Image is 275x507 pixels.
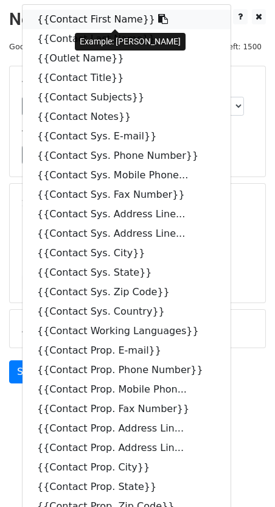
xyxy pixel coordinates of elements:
[9,42,170,51] small: Google Sheet:
[23,205,231,224] a: {{Contact Sys. Address Line...
[23,49,231,68] a: {{Outlet Name}}
[23,302,231,321] a: {{Contact Sys. Country}}
[23,146,231,166] a: {{Contact Sys. Phone Number}}
[23,321,231,341] a: {{Contact Working Languages}}
[23,185,231,205] a: {{Contact Sys. Fax Number}}
[23,477,231,497] a: {{Contact Prop. State}}
[214,449,275,507] iframe: Chat Widget
[23,127,231,146] a: {{Contact Sys. E-mail}}
[23,458,231,477] a: {{Contact Prop. City}}
[23,438,231,458] a: {{Contact Prop. Address Lin...
[23,243,231,263] a: {{Contact Sys. City}}
[23,399,231,419] a: {{Contact Prop. Fax Number}}
[23,88,231,107] a: {{Contact Subjects}}
[23,419,231,438] a: {{Contact Prop. Address Lin...
[9,9,266,30] h2: New Campaign
[23,360,231,380] a: {{Contact Prop. Phone Number}}
[23,263,231,282] a: {{Contact Sys. State}}
[23,10,231,29] a: {{Contact First Name}}
[9,360,49,383] a: Send
[23,166,231,185] a: {{Contact Sys. Mobile Phone...
[23,282,231,302] a: {{Contact Sys. Zip Code}}
[23,380,231,399] a: {{Contact Prop. Mobile Phon...
[75,33,186,51] div: Example: [PERSON_NAME]
[23,107,231,127] a: {{Contact Notes}}
[23,224,231,243] a: {{Contact Sys. Address Line...
[23,29,231,49] a: {{Contact Last Name}}
[23,341,231,360] a: {{Contact Prop. E-mail}}
[23,68,231,88] a: {{Contact Title}}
